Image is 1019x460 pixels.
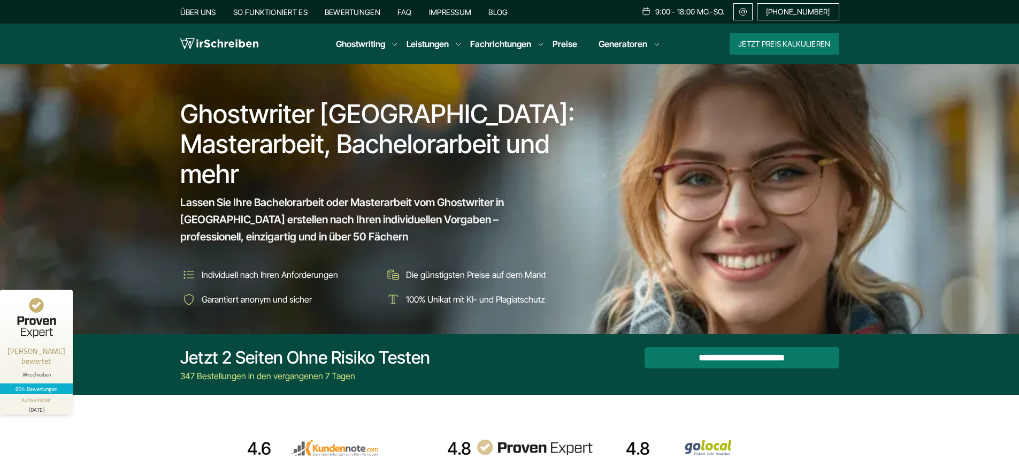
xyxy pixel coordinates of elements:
[447,438,471,459] div: 4.8
[325,7,380,17] a: Bewertungen
[488,7,508,17] a: Blog
[766,7,830,16] span: [PHONE_NUMBER]
[180,7,216,17] a: Über uns
[180,291,377,308] li: Garantiert anonym und sicher
[180,291,197,308] img: Garantiert anonym und sicher
[180,266,377,283] li: Individuell nach Ihren Anforderungen
[626,438,650,459] div: 4.8
[180,347,430,368] div: Jetzt 2 Seiten ohne Risiko testen
[407,37,449,50] a: Leistungen
[730,33,839,55] button: Jetzt Preis kalkulieren
[599,37,647,50] a: Generatoren
[180,369,430,382] div: 347 Bestellungen in den vergangenen 7 Tagen
[233,7,308,17] a: So funktioniert es
[4,371,68,378] div: Wirschreiben
[757,3,839,20] a: [PHONE_NUMBER]
[180,266,197,283] img: Individuell nach Ihren Anforderungen
[655,7,725,16] span: 9:00 - 18:00 Mo.-So.
[336,37,385,50] a: Ghostwriting
[180,194,562,245] span: Lassen Sie Ihre Bachelorarbeit oder Masterarbeit vom Ghostwriter in [GEOGRAPHIC_DATA] erstellen n...
[470,37,531,50] a: Fachrichtungen
[21,396,52,404] div: Authentizität
[641,7,651,16] img: Schedule
[553,39,577,49] a: Preise
[385,291,581,308] li: 100% Unikat mit KI- und Plagiatschutz
[429,7,472,17] a: Impressum
[275,439,393,456] img: kundennote
[385,266,402,283] img: Die günstigsten Preise auf dem Markt
[4,404,68,412] div: [DATE]
[385,266,581,283] li: Die günstigsten Preise auf dem Markt
[654,439,772,456] img: Wirschreiben Bewertungen
[180,99,583,189] h1: Ghostwriter [GEOGRAPHIC_DATA]: Masterarbeit, Bachelorarbeit und mehr
[397,7,412,17] a: FAQ
[476,439,593,456] img: provenexpert reviews
[180,36,258,52] img: logo wirschreiben
[247,438,271,459] div: 4.6
[385,291,402,308] img: 100% Unikat mit KI- und Plagiatschutz
[738,7,748,16] img: Email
